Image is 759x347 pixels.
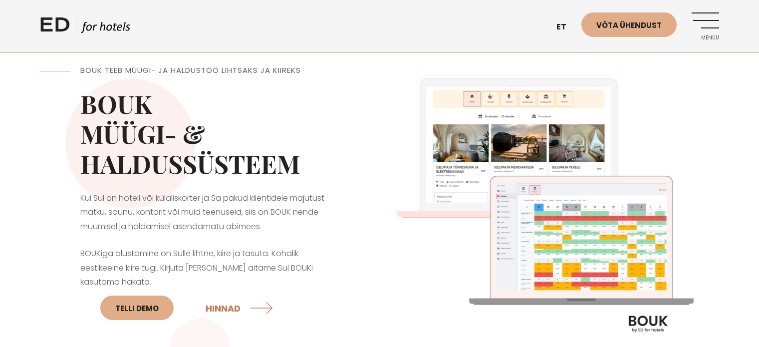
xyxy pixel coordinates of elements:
[692,35,719,41] span: Menüü
[80,65,301,75] span: BOUK TEEB MÜÜGI- JA HALDUSTÖÖ LIHTSAKS JA KIIREKS
[100,296,174,320] a: Telli DEMO
[581,12,677,37] a: Võta ühendust
[206,295,275,321] a: HINNAD
[692,12,719,40] a: Menüü
[80,89,340,179] h2: BOUK MÜÜGI- & HALDUSSÜSTEEM
[80,191,340,234] p: Kui Sul on hotell või külaliskorter ja Sa pakud klientidele majutust matku, saunu, kontorit või m...
[551,15,581,39] a: et
[80,247,340,327] p: BOUKiga alustamine on Sulle lihtne, kiire ja tasuta. Kohalik eestikeelne kiire tugi. Kirjuta [PER...
[40,15,130,40] a: ED HOTELS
